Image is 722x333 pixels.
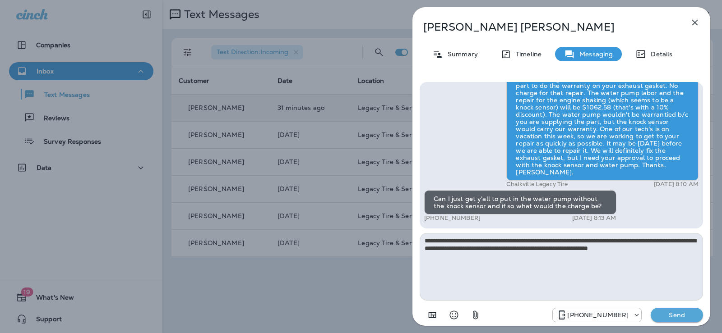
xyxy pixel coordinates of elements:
[423,306,441,324] button: Add in a premade template
[651,308,703,322] button: Send
[445,306,463,324] button: Select an emoji
[646,50,672,58] p: Details
[511,50,541,58] p: Timeline
[443,50,478,58] p: Summary
[424,190,616,214] div: Can I just get y'all to put in the water pump without the knock sensor and if so what would the c...
[424,214,481,222] p: [PHONE_NUMBER]
[553,310,641,320] div: +1 (205) 606-2088
[506,181,568,188] p: Chalkville Legacy Tire
[567,311,629,319] p: [PHONE_NUMBER]
[423,21,670,33] p: [PERSON_NAME] [PERSON_NAME]
[506,70,699,181] div: Good morning, [PERSON_NAME]. We received the part to do the warranty on your exhaust gasket. No c...
[572,214,616,222] p: [DATE] 8:13 AM
[658,311,696,319] p: Send
[575,50,613,58] p: Messaging
[654,181,699,188] p: [DATE] 8:10 AM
